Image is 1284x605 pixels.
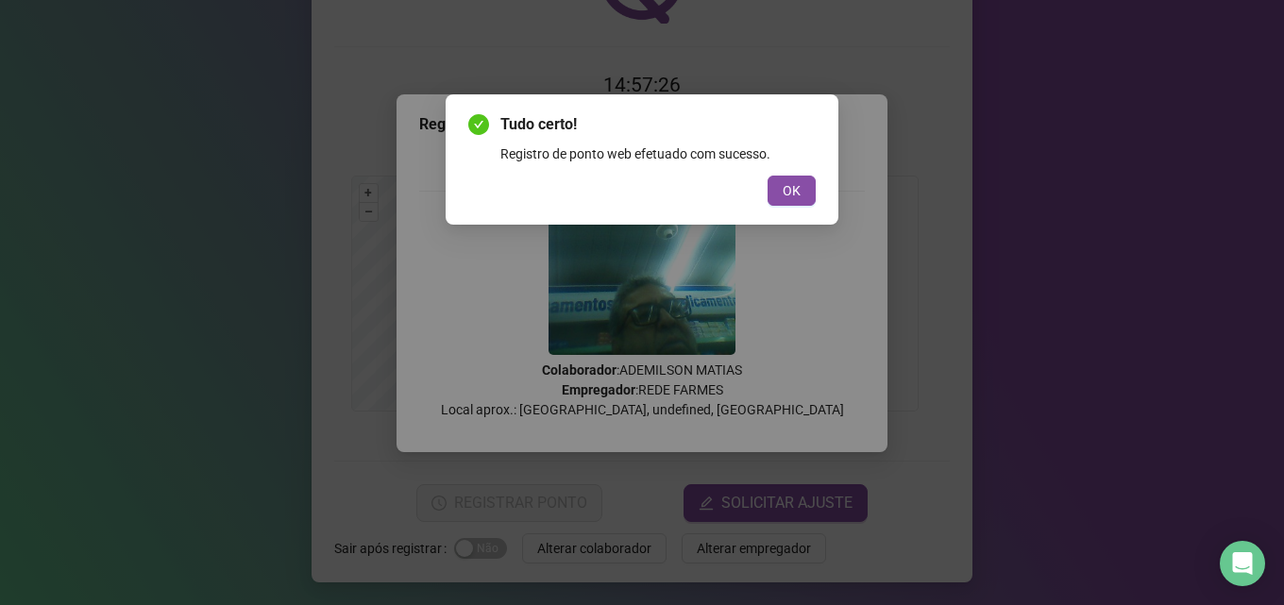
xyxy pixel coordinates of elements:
[783,180,801,201] span: OK
[768,176,816,206] button: OK
[500,113,816,136] span: Tudo certo!
[1220,541,1265,586] div: Open Intercom Messenger
[468,114,489,135] span: check-circle
[500,143,816,164] div: Registro de ponto web efetuado com sucesso.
